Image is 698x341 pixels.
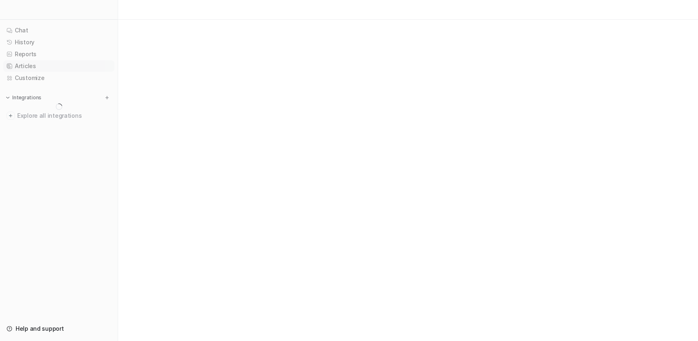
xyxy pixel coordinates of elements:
[3,72,114,84] a: Customize
[3,110,114,121] a: Explore all integrations
[3,60,114,72] a: Articles
[17,109,111,122] span: Explore all integrations
[5,95,11,101] img: expand menu
[3,94,44,102] button: Integrations
[7,112,15,120] img: explore all integrations
[3,37,114,48] a: History
[104,95,110,101] img: menu_add.svg
[3,323,114,334] a: Help and support
[12,94,41,101] p: Integrations
[3,25,114,36] a: Chat
[3,48,114,60] a: Reports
